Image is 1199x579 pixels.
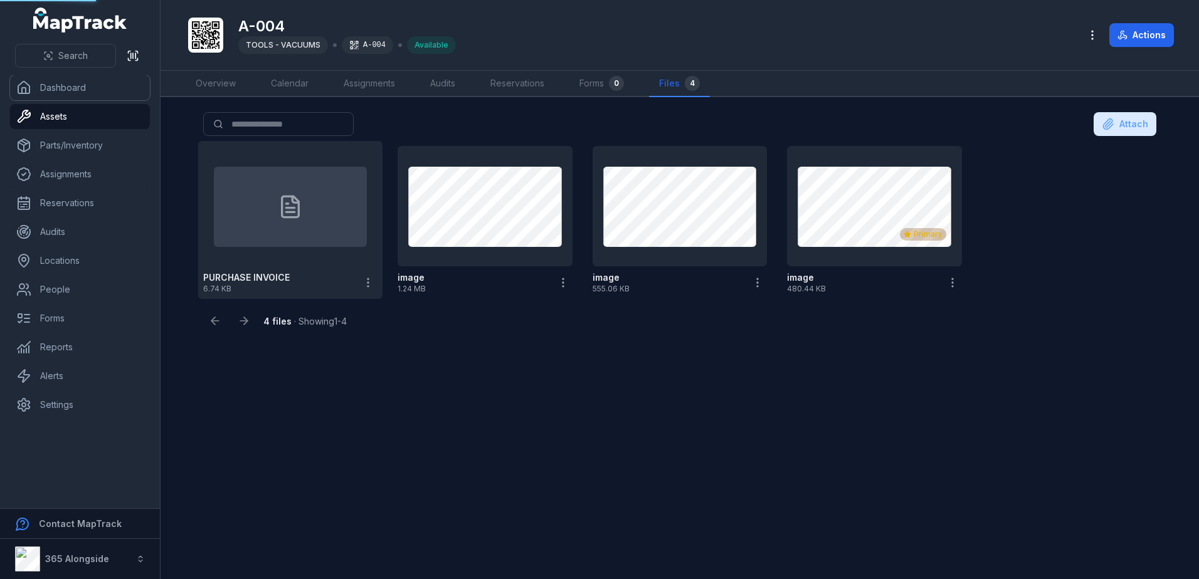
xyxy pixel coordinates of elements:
[10,306,150,331] a: Forms
[900,228,946,241] div: Primary
[15,44,116,68] button: Search
[203,271,290,284] strong: PURCHASE INVOICE
[649,71,710,97] a: Files4
[39,518,122,529] strong: Contact MapTrack
[10,75,150,100] a: Dashboard
[263,316,347,326] span: · Showing 1 - 4
[58,50,88,62] span: Search
[261,71,319,97] a: Calendar
[45,553,109,564] strong: 365 Alongside
[685,76,700,91] div: 4
[10,392,150,417] a: Settings
[10,277,150,302] a: People
[10,335,150,360] a: Reports
[398,271,425,284] strong: image
[407,36,456,54] div: Available
[10,248,150,273] a: Locations
[342,36,393,54] div: A-004
[238,16,456,36] h1: A-004
[10,190,150,216] a: Reservations
[246,40,320,50] span: TOOLS - VACUUMS
[1109,23,1174,47] button: Actions
[398,284,548,294] span: 1.24 MB
[787,284,938,294] span: 480.44 KB
[10,133,150,158] a: Parts/Inventory
[334,71,405,97] a: Assignments
[480,71,554,97] a: Reservations
[1094,112,1156,136] button: Attach
[10,219,150,244] a: Audits
[10,363,150,389] a: Alerts
[186,71,246,97] a: Overview
[420,71,465,97] a: Audits
[33,8,127,33] a: MapTrack
[10,104,150,129] a: Assets
[203,284,354,294] span: 6.74 KB
[569,71,634,97] a: Forms0
[787,271,814,284] strong: image
[263,316,292,326] strong: 4 files
[10,162,150,187] a: Assignments
[593,271,620,284] strong: image
[593,284,743,294] span: 555.06 KB
[609,76,624,91] div: 0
